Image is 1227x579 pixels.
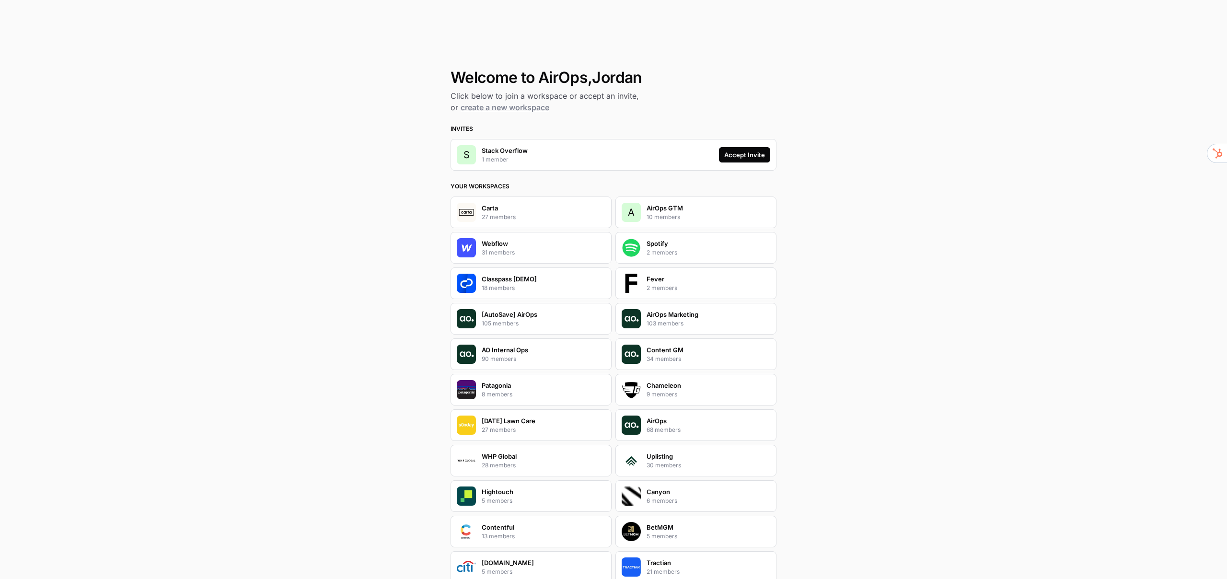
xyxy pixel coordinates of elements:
[482,461,516,470] p: 28 members
[647,452,673,461] p: Uplisting
[647,319,683,328] p: 103 members
[451,409,612,441] button: Company Logo[DATE] Lawn Care27 members
[647,310,698,319] p: AirOps Marketing
[647,284,677,292] p: 2 members
[647,213,680,221] p: 10 members
[482,416,535,426] p: [DATE] Lawn Care
[647,497,677,505] p: 6 members
[482,532,515,541] p: 13 members
[451,90,776,113] h2: Click below to join a workspace or accept an invite, or
[482,319,519,328] p: 105 members
[622,451,641,470] img: Company Logo
[647,522,673,532] p: BetMGM
[457,345,476,364] img: Company Logo
[622,380,641,399] img: Company Logo
[451,338,612,370] button: Company LogoAO Internal Ops90 members
[482,146,528,155] p: Stack Overflow
[647,426,681,434] p: 68 members
[647,274,664,284] p: Fever
[615,197,776,228] button: AAirOps GTM10 members
[451,69,776,86] h1: Welcome to AirOps, Jordan
[461,103,549,112] a: create a new workspace
[451,232,612,264] button: Company LogoWebflow31 members
[724,150,765,160] div: Accept Invite
[482,248,515,257] p: 31 members
[482,497,512,505] p: 5 members
[615,480,776,512] button: Company LogoCanyon6 members
[482,567,512,576] p: 5 members
[647,567,680,576] p: 21 members
[463,148,470,162] span: S
[457,274,476,293] img: Company Logo
[647,345,683,355] p: Content GM
[628,206,635,219] span: A
[451,267,612,299] button: Company LogoClasspass [DEMO]18 members
[451,303,612,335] button: Company Logo[AutoSave] AirOps105 members
[482,426,516,434] p: 27 members
[482,558,534,567] p: [DOMAIN_NAME]
[622,238,641,257] img: Company Logo
[457,557,476,577] img: Company Logo
[457,203,476,222] img: Company Logo
[457,416,476,435] img: Company Logo
[615,303,776,335] button: Company LogoAirOps Marketing103 members
[482,203,498,213] p: Carta
[647,239,668,248] p: Spotify
[482,390,512,399] p: 8 members
[482,284,515,292] p: 18 members
[451,125,776,133] h3: Invites
[457,451,476,470] img: Company Logo
[482,452,517,461] p: WHP Global
[622,309,641,328] img: Company Logo
[622,557,641,577] img: Company Logo
[615,232,776,264] button: Company LogoSpotify2 members
[451,480,612,512] button: Company LogoHightouch5 members
[622,345,641,364] img: Company Logo
[615,267,776,299] button: Company LogoFever2 members
[622,416,641,435] img: Company Logo
[622,486,641,506] img: Company Logo
[615,516,776,547] button: Company LogoBetMGM5 members
[457,380,476,399] img: Company Logo
[719,147,770,162] button: Accept Invite
[622,274,641,293] img: Company Logo
[647,558,671,567] p: Tractian
[482,274,537,284] p: Classpass [DEMO]
[482,213,516,221] p: 27 members
[451,197,612,228] button: Company LogoCarta27 members
[451,516,612,547] button: Company LogoContentful13 members
[457,486,476,506] img: Company Logo
[482,155,509,164] p: 1 member
[451,445,612,476] button: Company LogoWHP Global28 members
[647,203,683,213] p: AirOps GTM
[482,381,511,390] p: Patagonia
[647,461,681,470] p: 30 members
[451,182,776,191] h3: Your Workspaces
[647,381,681,390] p: Chameleon
[457,522,476,541] img: Company Logo
[647,487,670,497] p: Canyon
[647,532,677,541] p: 5 members
[647,416,667,426] p: AirOps
[457,238,476,257] img: Company Logo
[482,522,514,532] p: Contentful
[482,345,528,355] p: AO Internal Ops
[647,248,677,257] p: 2 members
[482,487,513,497] p: Hightouch
[615,338,776,370] button: Company LogoContent GM34 members
[622,522,641,541] img: Company Logo
[451,374,612,405] button: Company LogoPatagonia8 members
[647,390,677,399] p: 9 members
[615,374,776,405] button: Company LogoChameleon9 members
[615,445,776,476] button: Company LogoUplisting30 members
[482,355,516,363] p: 90 members
[457,309,476,328] img: Company Logo
[647,355,681,363] p: 34 members
[482,310,537,319] p: [AutoSave] AirOps
[615,409,776,441] button: Company LogoAirOps68 members
[482,239,508,248] p: Webflow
